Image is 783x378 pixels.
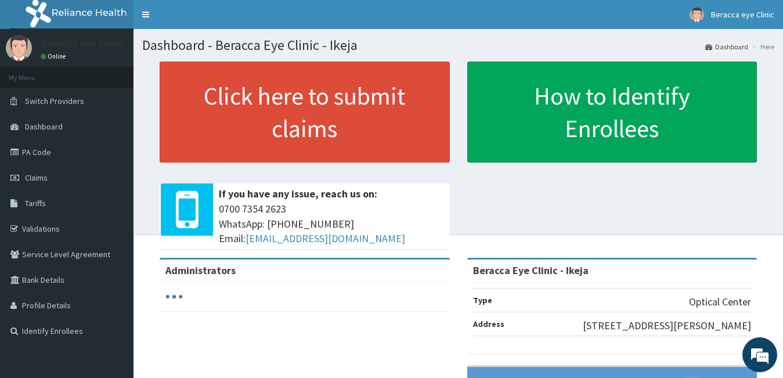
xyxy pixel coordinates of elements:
span: Beracca eye Clinic [711,9,774,20]
svg: audio-loading [165,288,183,305]
b: Administrators [165,264,236,277]
strong: Beracca Eye Clinic - Ikeja [473,264,589,277]
b: Address [473,319,504,329]
a: How to Identify Enrollees [467,62,757,163]
a: Click here to submit claims [160,62,450,163]
span: Dashboard [25,121,63,132]
img: User Image [6,35,32,61]
h1: Dashboard - Beracca Eye Clinic - Ikeja [142,38,774,53]
li: Here [749,42,774,52]
p: [STREET_ADDRESS][PERSON_NAME] [583,318,751,333]
a: [EMAIL_ADDRESS][DOMAIN_NAME] [246,232,405,245]
span: Tariffs [25,198,46,208]
b: Type [473,295,492,305]
span: Claims [25,172,48,183]
b: If you have any issue, reach us on: [219,187,377,200]
span: Switch Providers [25,96,84,106]
img: User Image [690,8,704,22]
a: Online [41,52,68,60]
a: Dashboard [705,42,748,52]
span: 0700 7354 2623 WhatsApp: [PHONE_NUMBER] Email: [219,201,444,246]
p: Optical Center [689,294,751,309]
p: Beracca eye Clinic [41,38,123,48]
